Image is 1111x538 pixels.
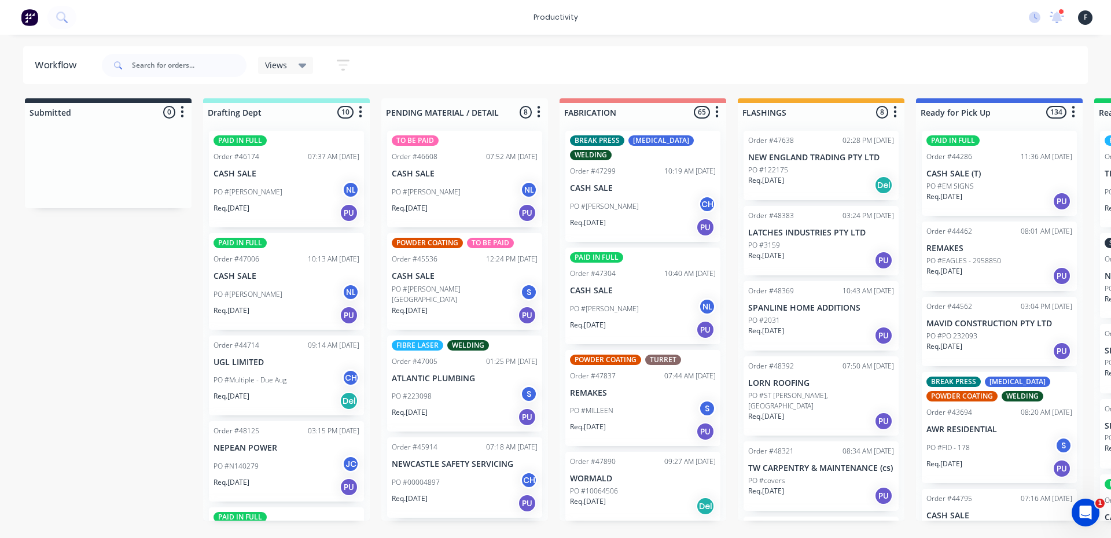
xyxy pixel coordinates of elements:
div: Order #48125 [214,426,259,436]
div: 03:24 PM [DATE] [843,211,894,221]
p: Req. [DATE] [570,422,606,432]
div: BREAK PRESS[MEDICAL_DATA]WELDINGOrder #4729910:19 AM [DATE]CASH SALEPO #[PERSON_NAME]CHReq.[DATE]PU [565,131,720,242]
p: Req. [DATE] [392,305,428,316]
div: 01:25 PM [DATE] [486,356,538,367]
div: 07:44 AM [DATE] [664,371,716,381]
div: POWDER COATINGTO BE PAIDOrder #4553612:24 PM [DATE]CASH SALEPO #[PERSON_NAME][GEOGRAPHIC_DATA]SRe... [387,233,542,330]
div: WELDING [447,340,489,351]
div: Order #47837 [570,371,616,381]
div: 10:40 AM [DATE] [664,268,716,279]
div: WELDING [570,150,612,160]
p: Req. [DATE] [748,250,784,261]
p: Req. [DATE] [392,493,428,504]
div: CH [342,369,359,386]
div: 08:34 AM [DATE] [843,446,894,456]
div: PU [340,478,358,496]
p: PO #223098 [392,391,432,401]
div: 10:13 AM [DATE] [308,254,359,264]
p: Req. [DATE] [214,305,249,316]
div: Order #44562 [926,301,972,312]
div: Order #4763802:28 PM [DATE]NEW ENGLAND TRADING PTY LTDPO #122175Req.[DATE]Del [744,131,899,200]
p: Req. [DATE] [926,266,962,277]
div: PAID IN FULLOrder #4617407:37 AM [DATE]CASH SALEPO #[PERSON_NAME]NLReq.[DATE]PU [209,131,364,227]
p: CASH SALE [214,271,359,281]
div: PAID IN FULL [214,135,267,146]
div: PAID IN FULLOrder #4730410:40 AM [DATE]CASH SALEPO #[PERSON_NAME]NLReq.[DATE]PU [565,248,720,344]
div: 07:16 AM [DATE] [1021,493,1072,504]
p: CASH SALE [570,286,716,296]
img: Factory [21,9,38,26]
div: PAID IN FULL [570,252,623,263]
div: S [520,283,538,301]
div: Del [696,497,715,515]
div: PU [518,204,536,222]
p: CASH SALE [392,169,538,179]
div: 07:18 AM [DATE] [486,442,538,452]
div: Order #44286 [926,152,972,162]
div: Order #4839207:50 AM [DATE]LORN ROOFINGPO #ST [PERSON_NAME], [GEOGRAPHIC_DATA]Req.[DATE]PU [744,356,899,436]
div: PU [696,320,715,339]
div: 10:19 AM [DATE] [664,166,716,176]
div: Workflow [35,58,82,72]
div: Order #4471409:14 AM [DATE]UGL LIMITEDPO #Multiple - Due AugCHReq.[DATE]Del [209,336,364,416]
div: FIBRE LASER [392,340,443,351]
div: 09:14 AM [DATE] [308,340,359,351]
p: PO #[PERSON_NAME] [392,187,461,197]
div: S [698,400,716,417]
p: PO #PO 232093 [926,331,977,341]
div: PU [340,306,358,325]
div: Order #47638 [748,135,794,146]
p: Req. [DATE] [214,477,249,488]
div: Order #4812503:15 PM [DATE]NEPEAN POWERPO #N140279JCReq.[DATE]PU [209,421,364,502]
p: Req. [DATE] [748,486,784,496]
p: PO #3159 [748,240,780,250]
p: Req. [DATE] [392,203,428,213]
div: Order #47299 [570,166,616,176]
div: BREAK PRESS[MEDICAL_DATA]POWDER COATINGWELDINGOrder #4369408:20 AM [DATE]AWR RESIDENTIALPO #FID -... [922,372,1077,483]
div: PU [874,326,893,345]
p: Req. [DATE] [748,411,784,422]
div: 07:50 AM [DATE] [843,361,894,371]
div: 11:36 AM [DATE] [1021,152,1072,162]
span: Views [265,59,287,71]
div: PU [874,251,893,270]
div: TO BE PAID [467,238,514,248]
div: Order #47890 [570,456,616,467]
div: POWDER COATINGTURRETOrder #4783707:44 AM [DATE]REMAKESPO #MILLEENSReq.[DATE]PU [565,350,720,447]
p: PO #[PERSON_NAME] [570,304,639,314]
div: PAID IN FULLOrder #4700610:13 AM [DATE]CASH SALEPO #[PERSON_NAME]NLReq.[DATE]PU [209,233,364,330]
p: PO #2031 [748,315,780,326]
div: Order #45914 [392,442,437,452]
div: Order #47006 [214,254,259,264]
p: WORMALD [570,474,716,484]
div: CH [520,471,538,489]
div: Order #4789009:27 AM [DATE]WORMALDPO #10064506Req.[DATE]Del [565,452,720,521]
div: PU [518,306,536,325]
div: JC [342,455,359,473]
div: Order #4456203:04 PM [DATE]MAVID CONSTRUCTION PTY LTDPO #PO 232093Req.[DATE]PU [922,297,1077,366]
div: NL [520,181,538,198]
div: Order #45536 [392,254,437,264]
p: CASH SALE [570,183,716,193]
div: Order #4838303:24 PM [DATE]LATCHES INDUSTRIES PTY LTDPO #3159Req.[DATE]PU [744,206,899,275]
p: CASH SALE (T) [926,169,1072,179]
div: [MEDICAL_DATA] [628,135,694,146]
div: 08:20 AM [DATE] [1021,407,1072,418]
div: 07:52 AM [DATE] [486,152,538,162]
p: PO #122175 [748,165,788,175]
div: POWDER COATING [570,355,641,365]
div: 09:27 AM [DATE] [664,456,716,467]
div: Order #48321 [748,446,794,456]
div: [MEDICAL_DATA] [985,377,1050,387]
p: Req. [DATE] [926,459,962,469]
div: BREAK PRESS [570,135,624,146]
div: POWDER COATING [926,391,998,401]
div: 02:28 PM [DATE] [843,135,894,146]
p: SPANLINE HOME ADDITIONS [748,303,894,313]
p: Req. [DATE] [570,320,606,330]
div: NL [698,298,716,315]
p: CASH SALE [214,169,359,179]
div: POWDER COATING [392,238,463,248]
p: PO #MILLEEN [570,406,613,416]
div: 10:43 AM [DATE] [843,286,894,296]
